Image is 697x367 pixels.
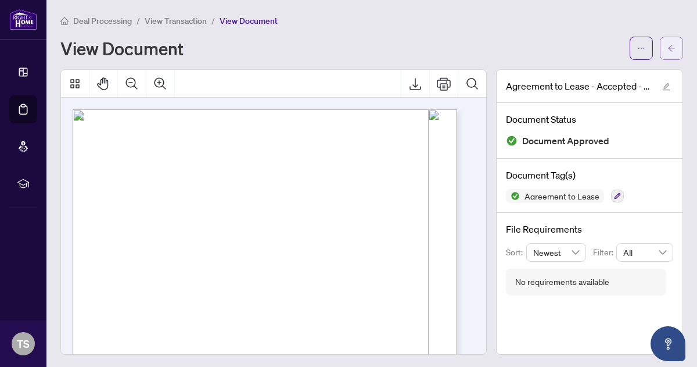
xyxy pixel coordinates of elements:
span: View Transaction [145,16,207,26]
span: home [60,17,69,25]
h1: View Document [60,39,184,58]
span: Newest [533,244,580,261]
span: View Document [220,16,278,26]
button: Open asap [651,326,685,361]
span: Agreement to Lease - Accepted - Signed - Irrevobable Change - Complete.pdf [506,79,651,93]
h4: File Requirements [506,222,673,236]
h4: Document Tag(s) [506,168,673,182]
li: / [211,14,215,27]
li: / [136,14,140,27]
span: ellipsis [637,44,645,52]
div: No requirements available [515,276,609,288]
img: Status Icon [506,189,520,203]
span: Deal Processing [73,16,132,26]
span: TS [17,336,30,352]
p: Filter: [593,246,616,259]
img: logo [9,9,37,30]
span: edit [662,83,670,91]
span: All [623,244,666,261]
img: Document Status [506,135,518,147]
span: Agreement to Lease [520,192,604,200]
span: Document Approved [522,133,609,149]
p: Sort: [506,246,526,259]
h4: Document Status [506,112,673,126]
span: arrow-left [667,44,676,52]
